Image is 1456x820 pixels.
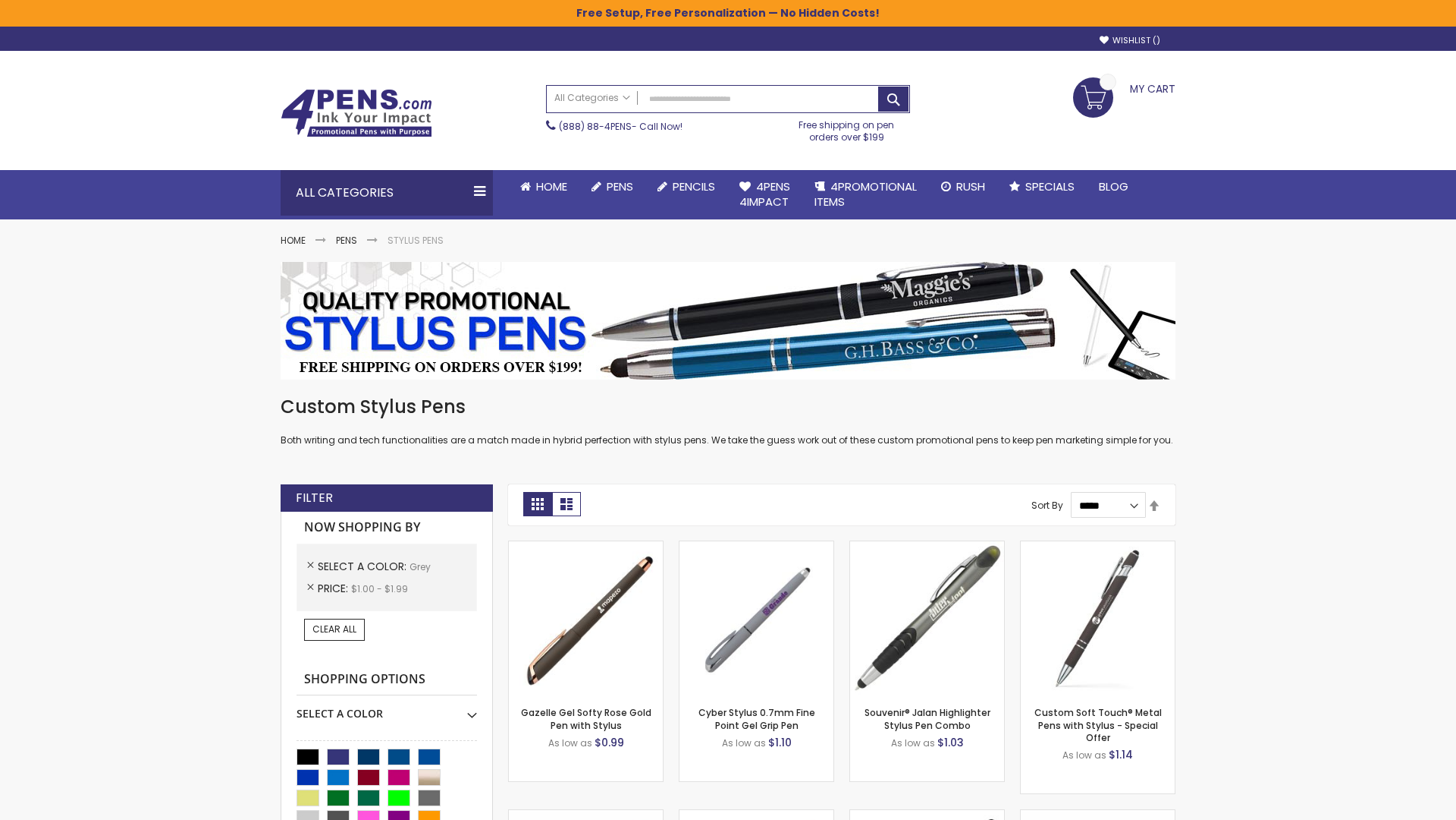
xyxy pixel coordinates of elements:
[336,234,357,247] a: Pens
[679,541,833,553] a: Cyber Stylus 0.7mm Fine Point Gel Grip Pen-Grey
[508,170,579,203] a: Home
[554,92,630,104] span: All Categories
[891,736,935,749] span: As low as
[997,170,1087,203] a: Specials
[297,512,477,544] strong: Now Shopping by
[548,736,592,749] span: As low as
[509,541,663,695] img: Gazelle Gel Softy Rose Gold Pen with Stylus-Grey
[281,89,432,137] img: 4Pens Custom Pens and Promotional Products
[698,706,815,731] a: Cyber Stylus 0.7mm Fine Point Gel Grip Pen
[814,178,917,210] span: 4PROMOTIONAL ITEMS
[523,492,552,516] strong: Grid
[297,695,477,721] div: Select A Color
[521,706,651,731] a: Gazelle Gel Softy Rose Gold Pen with Stylus
[1109,747,1133,762] span: $1.14
[296,490,333,506] strong: Filter
[1087,170,1141,203] a: Blog
[281,170,493,216] div: All Categories
[673,178,715,194] span: Pencils
[318,559,409,574] span: Select A Color
[281,395,1175,447] div: Both writing and tech functionalities are a match made in hybrid perfection with stylus pens. We ...
[607,178,633,194] span: Pens
[312,623,356,635] span: Clear All
[1100,35,1160,46] a: Wishlist
[850,541,1004,695] img: Souvenir® Jalan Highlighter Stylus Pen Combo-Grey
[864,706,990,731] a: Souvenir® Jalan Highlighter Stylus Pen Combo
[1031,499,1063,512] label: Sort By
[1034,706,1162,743] a: Custom Soft Touch® Metal Pens with Stylus - Special Offer
[1062,749,1106,762] span: As low as
[722,736,766,749] span: As low as
[559,120,682,133] span: - Call Now!
[351,582,408,595] span: $1.00 - $1.99
[783,113,911,143] div: Free shipping on pen orders over $199
[595,735,624,750] span: $0.99
[281,234,306,247] a: Home
[802,170,929,219] a: 4PROMOTIONALITEMS
[727,170,802,219] a: 4Pens4impact
[536,178,567,194] span: Home
[547,86,638,111] a: All Categories
[1025,178,1075,194] span: Specials
[281,262,1175,380] img: Stylus Pens
[409,560,431,573] span: Grey
[937,735,964,750] span: $1.03
[297,664,477,696] strong: Shopping Options
[645,170,727,203] a: Pencils
[1021,541,1175,553] a: Custom Soft Touch® Metal Pens with Stylus-Grey
[579,170,645,203] a: Pens
[739,178,790,210] span: 4Pens 4impact
[768,735,792,750] span: $1.10
[850,541,1004,553] a: Souvenir® Jalan Highlighter Stylus Pen Combo-Grey
[304,619,365,640] a: Clear All
[929,170,997,203] a: Rush
[559,120,632,133] a: (888) 88-4PENS
[318,581,351,596] span: Price
[679,541,833,695] img: Cyber Stylus 0.7mm Fine Point Gel Grip Pen-Grey
[388,234,444,247] strong: Stylus Pens
[1099,178,1128,194] span: Blog
[956,178,985,194] span: Rush
[509,541,663,553] a: Gazelle Gel Softy Rose Gold Pen with Stylus-Grey
[281,395,1175,419] h1: Custom Stylus Pens
[1021,541,1175,695] img: Custom Soft Touch® Metal Pens with Stylus-Grey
